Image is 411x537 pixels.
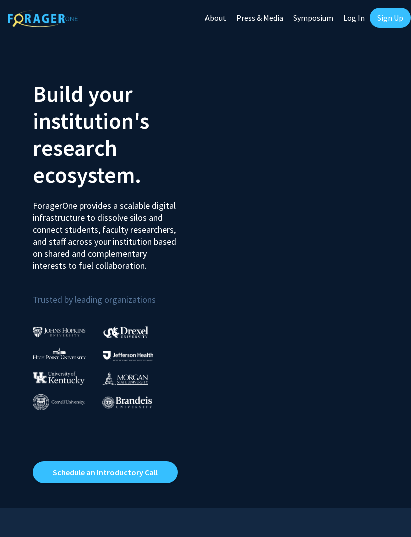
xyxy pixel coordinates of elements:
[33,394,85,411] img: Cornell University
[102,372,148,385] img: Morgan State University
[33,347,86,359] img: High Point University
[8,10,78,27] img: ForagerOne Logo
[103,351,153,360] img: Thomas Jefferson University
[103,326,148,338] img: Drexel University
[33,192,178,272] p: ForagerOne provides a scalable digital infrastructure to dissolve silos and connect students, fac...
[33,461,178,483] a: Opens in a new tab
[102,396,152,409] img: Brandeis University
[33,327,86,337] img: Johns Hopkins University
[370,8,411,28] a: Sign Up
[33,371,85,385] img: University of Kentucky
[33,80,198,188] h2: Build your institution's research ecosystem.
[33,280,198,307] p: Trusted by leading organizations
